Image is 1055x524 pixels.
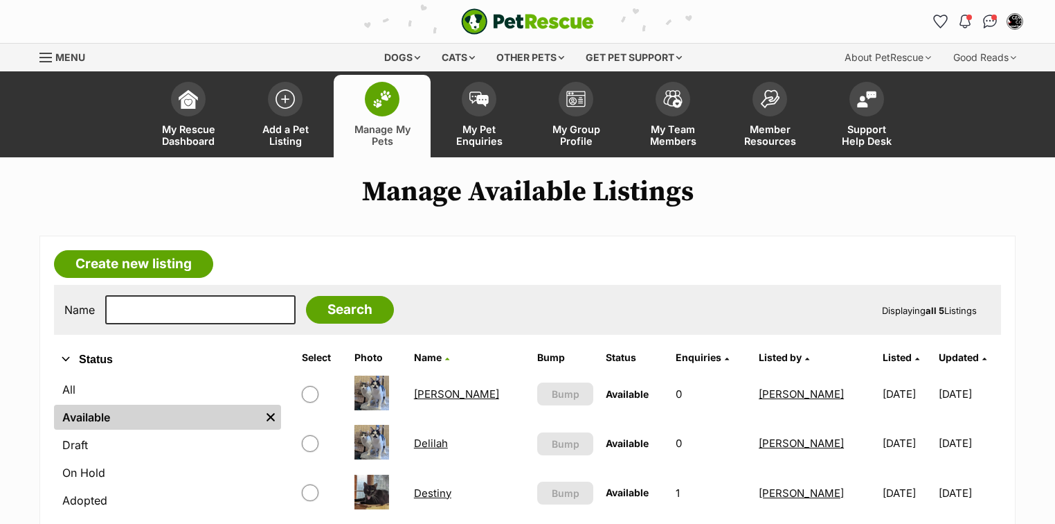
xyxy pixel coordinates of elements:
a: Menu [39,44,95,69]
img: add-pet-listing-icon-0afa8454b4691262ce3f59096e99ab1cd57d4a30225e0717b998d2c9b9846f56.svg [276,89,295,109]
a: Updated [939,351,986,363]
td: [DATE] [877,370,938,418]
th: Bump [532,347,599,369]
a: My Rescue Dashboard [140,75,237,157]
img: Deanna Walton profile pic [1008,15,1022,28]
img: chat-41dd97257d64d25036548639549fe6c8038ab92f7586957e7f3b1b290dea8141.svg [983,15,998,28]
a: Draft [54,433,281,457]
label: Name [64,304,95,316]
a: Destiny [414,487,451,500]
a: Support Help Desk [818,75,915,157]
span: Updated [939,351,979,363]
a: Add a Pet Listing [237,75,334,157]
a: [PERSON_NAME] [414,387,499,401]
div: Dogs [375,44,430,71]
td: 0 [670,419,752,467]
a: Name [414,351,449,363]
div: Good Reads [944,44,1026,71]
td: [DATE] [939,419,1000,467]
span: Available [606,487,649,498]
th: Select [296,347,348,369]
a: Conversations [979,10,1001,33]
button: My account [1004,10,1026,33]
span: Bump [552,437,579,451]
span: My Rescue Dashboard [157,123,219,147]
a: Member Resources [721,75,818,157]
a: [PERSON_NAME] [759,487,844,500]
td: [DATE] [877,469,938,517]
button: Notifications [954,10,976,33]
td: [DATE] [939,370,1000,418]
span: My Pet Enquiries [448,123,510,147]
span: translation missing: en.admin.listings.index.attributes.enquiries [676,351,721,363]
a: On Hold [54,460,281,485]
th: Photo [349,347,407,369]
span: Bump [552,486,579,500]
span: Bump [552,387,579,401]
a: Enquiries [676,351,729,363]
a: My Pet Enquiries [431,75,527,157]
span: Listed by [759,351,802,363]
a: [PERSON_NAME] [759,437,844,450]
td: [DATE] [939,469,1000,517]
span: Available [606,388,649,400]
td: 1 [670,469,752,517]
a: Listed [883,351,919,363]
button: Status [54,351,281,369]
img: help-desk-icon-fdf02630f3aa405de69fd3d07c3f3aa587a6932b1a1747fa1d2bba05be0121f9.svg [857,91,876,107]
a: Delilah [414,437,448,450]
div: Other pets [487,44,574,71]
button: Bump [537,433,593,455]
a: Listed by [759,351,809,363]
a: Manage My Pets [334,75,431,157]
img: Destiny [354,475,389,509]
a: Create new listing [54,250,213,278]
a: My Group Profile [527,75,624,157]
span: Name [414,351,442,363]
td: 0 [670,370,752,418]
span: Support Help Desk [836,123,898,147]
a: Adopted [54,488,281,513]
span: My Team Members [642,123,704,147]
span: Menu [55,51,85,63]
span: Available [606,437,649,449]
img: logo-e224e6f780fb5917bec1dbf3a21bbac754714ae5b6737aabdf751b685950b380.svg [461,8,594,35]
span: Member Resources [739,123,801,147]
img: team-members-icon-5396bd8760b3fe7c0b43da4ab00e1e3bb1a5d9ba89233759b79545d2d3fc5d0d.svg [663,90,683,108]
span: Displaying Listings [882,305,977,316]
img: manage-my-pets-icon-02211641906a0b7f246fdf0571729dbe1e7629f14944591b6c1af311fb30b64b.svg [372,90,392,108]
a: Favourites [929,10,951,33]
strong: all 5 [926,305,944,316]
img: pet-enquiries-icon-7e3ad2cf08bfb03b45e93fb7055b45f3efa6380592205ae92323e6603595dc1f.svg [469,91,489,107]
span: Listed [883,351,912,363]
th: Status [600,347,669,369]
img: dashboard-icon-eb2f2d2d3e046f16d808141f083e7271f6b2e854fb5c12c21221c1fb7104beca.svg [179,89,198,109]
ul: Account quick links [929,10,1026,33]
img: notifications-46538b983faf8c2785f20acdc204bb7945ddae34d4c08c2a6579f10ce5e182be.svg [959,15,971,28]
a: Available [54,405,260,430]
a: [PERSON_NAME] [759,387,844,401]
input: Search [306,296,394,324]
a: All [54,377,281,402]
a: Remove filter [260,405,281,430]
div: Get pet support [576,44,692,71]
a: PetRescue [461,8,594,35]
span: My Group Profile [545,123,607,147]
span: Add a Pet Listing [254,123,316,147]
img: member-resources-icon-8e73f808a243e03378d46382f2149f9095a855e16c252ad45f914b54edf8863c.svg [760,89,779,108]
div: About PetRescue [835,44,941,71]
a: My Team Members [624,75,721,157]
button: Bump [537,482,593,505]
div: Cats [432,44,485,71]
span: Manage My Pets [351,123,413,147]
button: Bump [537,383,593,405]
img: group-profile-icon-3fa3cf56718a62981997c0bc7e787c4b2cf8bcc04b72c1350f741eb67cf2f40e.svg [566,91,586,107]
td: [DATE] [877,419,938,467]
